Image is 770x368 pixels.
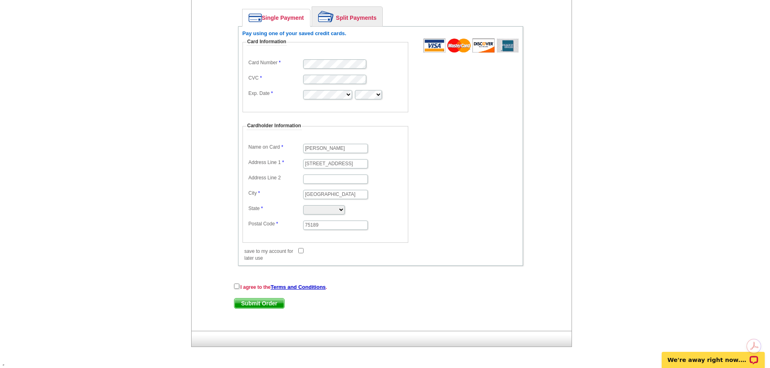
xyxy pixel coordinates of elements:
a: Terms and Conditions [271,284,326,290]
strong: I agree to the . [240,284,327,290]
h6: Pay using one of your saved credit cards. [243,31,519,36]
a: Single Payment [243,9,310,26]
label: Postal Code [249,221,302,227]
iframe: LiveChat chat widget [656,343,770,368]
a: Split Payments [312,7,382,26]
legend: Card Information [247,38,287,46]
label: Exp. Date [249,90,302,97]
span: Submit Order [234,299,284,308]
label: Address Line 2 [249,175,302,181]
label: save to my account for later use [245,248,298,262]
label: CVC [249,75,302,82]
img: single-payment.png [249,13,262,22]
legend: Cardholder Information [247,122,302,130]
label: Name on Card [249,144,302,151]
label: City [249,190,302,197]
img: acceptedCards.gif [424,38,519,53]
label: Address Line 1 [249,159,302,166]
img: split-payment.png [318,11,334,22]
label: Card Number [249,59,302,66]
label: State [249,205,302,212]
